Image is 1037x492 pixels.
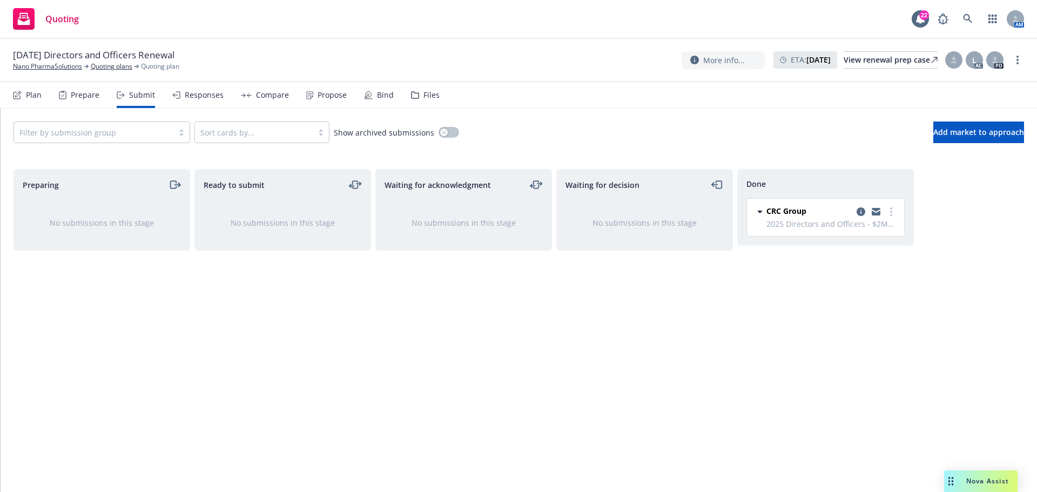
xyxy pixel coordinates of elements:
strong: [DATE] [806,55,831,65]
a: more [885,205,898,218]
button: Nova Assist [944,470,1018,492]
a: Quoting [9,4,83,34]
span: Done [746,178,766,190]
a: Search [957,8,979,30]
a: moveLeftRight [349,178,362,191]
a: Switch app [982,8,1004,30]
div: Drag to move [944,470,958,492]
a: copy logging email [870,205,883,218]
span: Waiting for acknowledgment [385,179,491,191]
span: Show archived submissions [334,127,434,138]
span: ETA : [791,54,831,65]
span: Waiting for decision [565,179,639,191]
div: Files [423,91,440,99]
span: More info... [703,55,745,66]
div: Submit [129,91,155,99]
button: More info... [682,51,765,69]
a: moveLeft [711,178,724,191]
span: CRC Group [766,205,806,217]
div: Prepare [71,91,99,99]
a: moveLeftRight [530,178,543,191]
div: No submissions in this stage [393,217,534,228]
span: Quoting plan [141,62,179,71]
a: Quoting plans [91,62,132,71]
div: No submissions in this stage [574,217,715,228]
button: Add market to approach [933,122,1024,143]
span: Quoting [45,15,79,23]
div: Responses [185,91,224,99]
span: Ready to submit [204,179,265,191]
div: Plan [26,91,42,99]
a: copy logging email [854,205,867,218]
span: [DATE] Directors and Officers Renewal [13,49,174,62]
span: 2025 Directors and Officers - $2M D&O [766,218,898,230]
span: L [972,55,977,66]
a: Nano PharmaSolutions [13,62,82,71]
span: Preparing [23,179,59,191]
span: Nova Assist [966,476,1009,486]
div: View renewal prep case [844,52,938,68]
div: No submissions in this stage [212,217,353,228]
div: Bind [377,91,394,99]
a: View renewal prep case [844,51,938,69]
a: Report a Bug [932,8,954,30]
div: 22 [919,10,929,20]
div: Compare [256,91,289,99]
a: moveRight [168,178,181,191]
div: Propose [318,91,347,99]
a: more [1011,53,1024,66]
div: No submissions in this stage [31,217,172,228]
span: Add market to approach [933,127,1024,137]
